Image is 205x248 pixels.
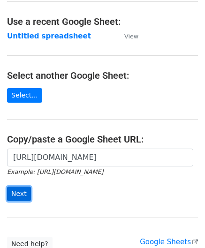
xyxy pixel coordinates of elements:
[7,187,31,201] input: Next
[115,32,138,40] a: View
[140,238,198,246] a: Google Sheets
[7,134,198,145] h4: Copy/paste a Google Sheet URL:
[7,168,103,175] small: Example: [URL][DOMAIN_NAME]
[7,70,198,81] h4: Select another Google Sheet:
[7,16,198,27] h4: Use a recent Google Sheet:
[7,149,193,166] input: Paste your Google Sheet URL here
[7,32,91,40] a: Untitled spreadsheet
[158,203,205,248] iframe: Chat Widget
[7,88,42,103] a: Select...
[124,33,138,40] small: View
